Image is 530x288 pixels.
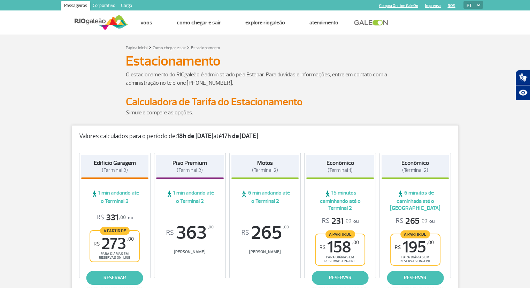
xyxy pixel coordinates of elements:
span: (Terminal 2) [402,167,428,174]
p: ou [97,212,133,223]
span: A partir de [100,227,130,235]
sup: R$ [395,244,401,250]
span: 331 [97,212,126,223]
sup: ,00 [127,236,134,242]
span: A partir de [325,230,355,238]
h2: Calculadora de Tarifa do Estacionamento [126,96,405,108]
span: para diárias em reservas on-line [322,255,359,263]
strong: Econômico [401,159,429,167]
sup: ,00 [283,223,289,231]
span: (Terminal 1) [328,167,353,174]
a: Cargo [118,1,135,12]
strong: Piso Premium [172,159,207,167]
a: Explore RIOgaleão [245,19,285,26]
span: (Terminal 2) [102,167,128,174]
button: Abrir recursos assistivos. [515,85,530,100]
a: > [187,43,190,51]
span: (Terminal 2) [177,167,203,174]
a: > [149,43,151,51]
strong: Edifício Garagem [94,159,136,167]
sup: ,00 [427,240,434,245]
div: Plugin de acessibilidade da Hand Talk. [515,70,530,100]
a: Corporativo [90,1,118,12]
sup: R$ [320,244,325,250]
strong: Motos [257,159,273,167]
a: Estacionamento [191,45,220,51]
span: para diárias em reservas on-line [96,252,133,260]
span: (Terminal 2) [252,167,278,174]
sup: ,00 [352,240,359,245]
a: Imprensa [425,3,441,8]
sup: R$ [241,229,249,237]
a: Página Inicial [126,45,147,51]
span: 158 [320,240,359,255]
span: 363 [156,223,224,242]
span: 1 min andando até o Terminal 2 [81,189,149,205]
a: Como chegar e sair [153,45,186,51]
a: Atendimento [309,19,338,26]
span: 273 [94,236,134,252]
span: 15 minutos caminhando até o Terminal 2 [306,189,374,212]
a: Passageiros [61,1,90,12]
button: Abrir tradutor de língua de sinais. [515,70,530,85]
h1: Estacionamento [126,55,405,67]
strong: 17h de [DATE] [222,132,258,140]
p: O estacionamento do RIOgaleão é administrado pela Estapar. Para dúvidas e informações, entre em c... [126,70,405,87]
strong: 18h de [DATE] [177,132,213,140]
span: 1 min andando até o Terminal 2 [156,189,224,205]
span: A partir de [400,230,430,238]
p: ou [322,216,359,227]
a: Voos [140,19,152,26]
p: Valores calculados para o período de: até [79,132,451,140]
a: reservar [387,271,444,285]
span: 6 min andando até o Terminal 2 [231,189,299,205]
a: Como chegar e sair [177,19,221,26]
span: 265 [396,216,427,227]
sup: R$ [94,241,100,247]
a: reservar [312,271,369,285]
p: ou [396,216,435,227]
span: para diárias em reservas on-line [397,255,434,263]
span: 265 [231,223,299,242]
span: 195 [395,240,434,255]
span: [PERSON_NAME] [231,249,299,255]
a: Compra On-line GaleOn [379,3,418,8]
sup: R$ [166,229,174,237]
a: reservar [86,271,143,285]
strong: Econômico [327,159,354,167]
span: 231 [322,216,351,227]
p: Simule e compare as opções. [126,108,405,117]
sup: ,00 [208,223,214,231]
a: RQS [448,3,455,8]
span: 6 minutos de caminhada até o [GEOGRAPHIC_DATA] [382,189,449,212]
span: [PERSON_NAME] [156,249,224,255]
